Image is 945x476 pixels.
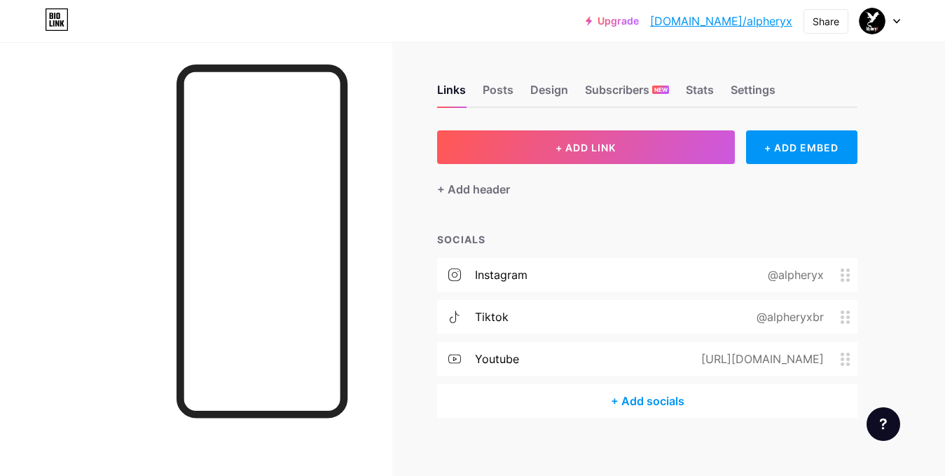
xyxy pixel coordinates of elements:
div: @alpheryx [745,266,841,283]
div: + Add header [437,181,510,198]
img: alpheryx [859,8,885,34]
span: + ADD LINK [556,142,616,154]
div: youtube [475,351,519,367]
div: instagram [475,266,527,283]
button: + ADD LINK [437,130,735,164]
a: [DOMAIN_NAME]/alpheryx [650,13,792,29]
div: + Add socials [437,384,857,418]
div: SOCIALS [437,232,857,247]
div: @alpheryxbr [734,308,841,325]
div: tiktok [475,308,509,325]
div: Links [437,81,466,107]
div: + ADD EMBED [746,130,857,164]
div: Stats [686,81,714,107]
div: Design [530,81,568,107]
a: Upgrade [586,15,639,27]
span: NEW [654,86,668,94]
div: Subscribers [585,81,669,107]
div: Posts [483,81,513,107]
div: [URL][DOMAIN_NAME] [679,351,841,367]
div: Share [813,14,839,29]
div: Settings [731,81,775,107]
